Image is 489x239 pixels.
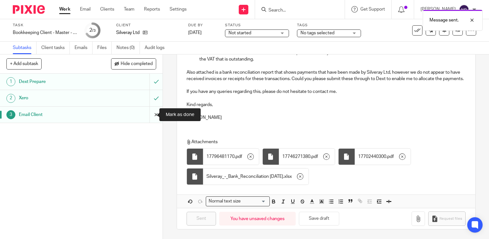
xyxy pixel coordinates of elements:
[92,29,96,32] small: /3
[387,153,394,160] span: pdf
[243,198,266,205] input: Search for option
[19,77,102,87] h1: Dext Prepare
[203,149,259,165] div: .
[187,212,216,226] input: Sent
[429,17,459,23] p: Message sent.
[6,58,42,69] button: + Add subtask
[206,153,235,160] span: 17796481170
[116,42,140,54] a: Notes (0)
[358,153,386,160] span: 17702440300
[355,149,411,165] div: .
[311,153,318,160] span: pdf
[116,23,180,28] label: Client
[428,211,465,226] button: Request files
[75,42,92,54] a: Emails
[13,23,77,28] label: Task
[236,153,242,160] span: pdf
[282,153,310,160] span: 17746271380
[187,114,466,121] p: [PERSON_NAME]
[13,29,77,36] div: Bookkeeping Client - Master - Silverray Ltd
[187,69,466,82] p: Also attached is a bank reconciliation report that shows payments that have been made by Silveray...
[284,173,292,180] span: xlsx
[188,30,202,35] span: [DATE]
[207,198,242,205] span: Normal text size
[100,6,114,12] a: Clients
[145,42,169,54] a: Audit logs
[279,149,335,165] div: .
[6,110,15,119] div: 3
[59,6,70,12] a: Work
[219,212,296,226] div: You have unsaved changes
[13,5,45,14] img: Pixie
[301,31,334,35] span: No tags selected
[188,23,217,28] label: Due by
[19,93,102,103] h1: Xero
[187,88,466,95] p: If you have any queries regarding this, please do not hesitate to contact me.
[228,31,251,35] span: Not started
[299,212,339,226] button: Save draft
[206,196,270,206] div: Search for option
[124,6,134,12] a: Team
[170,6,187,12] a: Settings
[459,4,469,15] img: svg%3E
[89,27,96,34] div: 2
[187,102,466,108] p: Kind regards,
[203,169,309,185] div: .
[41,42,70,54] a: Client tasks
[116,29,140,36] p: Silveray Ltd
[439,216,462,221] span: Request files
[187,139,460,145] p: Attachments
[6,77,15,86] div: 1
[121,62,153,67] span: Hide completed
[206,173,283,180] span: Silveray_-_Bank_Reconciliation [DATE]
[144,6,160,12] a: Reports
[111,58,156,69] button: Hide completed
[19,110,102,119] h1: Email Client
[225,23,289,28] label: Status
[13,42,36,54] a: Subtasks
[6,94,15,103] div: 2
[97,42,112,54] a: Files
[80,6,91,12] a: Email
